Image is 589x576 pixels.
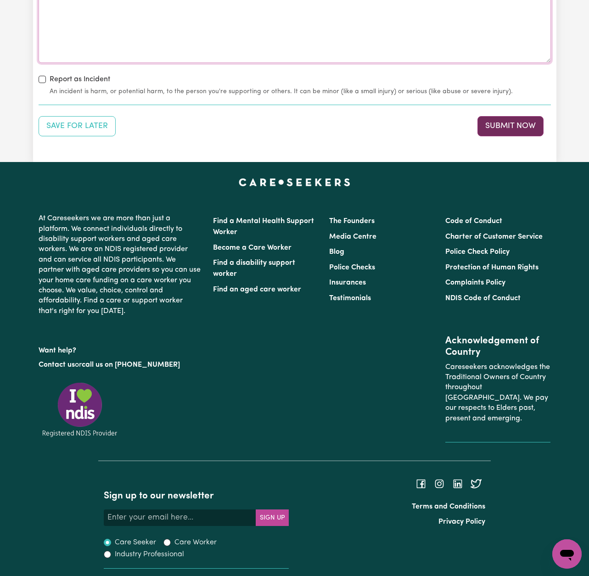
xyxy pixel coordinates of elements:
[39,210,202,320] p: At Careseekers we are more than just a platform. We connect individuals directly to disability su...
[552,539,582,569] iframe: Button to launch messaging window
[412,503,485,510] a: Terms and Conditions
[329,233,376,240] a: Media Centre
[445,279,505,286] a: Complaints Policy
[213,259,295,278] a: Find a disability support worker
[445,264,539,271] a: Protection of Human Rights
[415,480,426,487] a: Follow Careseekers on Facebook
[445,233,543,240] a: Charter of Customer Service
[438,518,485,526] a: Privacy Policy
[445,218,502,225] a: Code of Conduct
[39,356,202,374] p: or
[39,342,202,356] p: Want help?
[445,358,550,427] p: Careseekers acknowledges the Traditional Owners of Country throughout [GEOGRAPHIC_DATA]. We pay o...
[104,491,289,502] h2: Sign up to our newsletter
[115,549,184,560] label: Industry Professional
[256,509,289,526] button: Subscribe
[434,480,445,487] a: Follow Careseekers on Instagram
[174,537,217,548] label: Care Worker
[445,248,510,256] a: Police Check Policy
[239,179,350,186] a: Careseekers home page
[39,116,116,136] button: Save your job report
[213,244,292,252] a: Become a Care Worker
[329,295,371,302] a: Testimonials
[445,336,550,358] h2: Acknowledgement of Country
[115,537,156,548] label: Care Seeker
[477,116,544,136] button: Submit your job report
[452,480,463,487] a: Follow Careseekers on LinkedIn
[471,480,482,487] a: Follow Careseekers on Twitter
[82,361,180,369] a: call us on [PHONE_NUMBER]
[329,264,375,271] a: Police Checks
[213,286,301,293] a: Find an aged care worker
[445,295,521,302] a: NDIS Code of Conduct
[329,248,344,256] a: Blog
[329,218,375,225] a: The Founders
[39,361,75,369] a: Contact us
[329,279,366,286] a: Insurances
[213,218,314,236] a: Find a Mental Health Support Worker
[39,381,121,438] img: Registered NDIS provider
[50,87,551,96] small: An incident is harm, or potential harm, to the person you're supporting or others. It can be mino...
[104,509,257,526] input: Enter your email here...
[50,74,110,85] label: Report as Incident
